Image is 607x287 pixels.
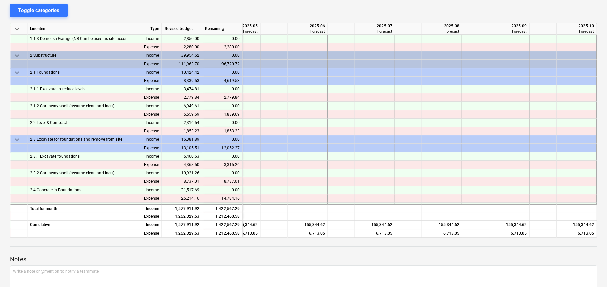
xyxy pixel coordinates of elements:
[492,29,526,34] div: Forecast
[424,29,459,34] div: Forecast
[13,25,21,33] span: keyboard_arrow_down
[205,203,239,211] div: 0.00
[205,35,239,43] div: 0.00
[205,169,239,177] div: 0.00
[162,212,202,220] div: 1,262,329.53
[162,93,202,102] div: 2,779.84
[128,169,162,177] div: Income
[162,204,202,212] div: 1,577,911.92
[424,220,459,229] div: 155,344.62
[202,144,242,152] div: 12,052.27
[128,194,162,203] div: Expense
[128,186,162,194] div: Income
[573,255,607,287] div: Chat Widget
[128,35,162,43] div: Income
[559,23,594,29] div: 2025-10
[30,203,66,211] span: 2.5 E/O for stepping
[128,135,162,144] div: Income
[205,110,239,119] div: 1,839.69
[205,43,239,51] div: 2,280.00
[162,203,202,211] div: 1,596.00
[128,23,162,35] div: Type
[162,110,202,119] div: 5,559.69
[162,35,202,43] div: 2,850.00
[290,229,325,237] div: 6,713.05
[357,29,392,34] div: Forecast
[30,68,60,77] span: 2.1 Foundations
[30,35,221,43] span: 1.1.3 Demolish Garage (NB Can be used as site accommodation / storage during build) (provisional ...
[128,43,162,51] div: Expense
[162,152,202,161] div: 5,460.63
[559,29,594,34] div: Forecast
[162,161,202,169] div: 4,368.50
[30,135,122,144] span: 2.3 Excavate for foundations and remove from site
[202,68,242,77] div: 0.00
[205,194,239,203] div: 14,784.16
[205,177,239,186] div: 8,737.01
[30,102,114,110] span: 2.1.2 Cart away spoil (assume clean and inert)
[10,255,597,263] p: Notes
[162,220,202,229] div: 1,577,911.92
[128,110,162,119] div: Expense
[205,93,239,102] div: 2,779.84
[205,186,239,194] div: 0.00
[202,51,242,60] div: 0.00
[492,229,526,237] div: 6,713.05
[27,23,128,35] div: Line-item
[162,135,202,144] div: 16,381.89
[30,85,85,93] span: 2.1.1 Excavate to reduce levels
[128,161,162,169] div: Expense
[10,4,68,17] button: Toggle categories
[13,52,21,60] span: keyboard_arrow_down
[162,51,202,60] div: 139,954.62
[30,119,67,127] span: 2.2 Level & Compact
[202,77,242,85] div: 4,619.53
[162,60,202,68] div: 111,963.70
[162,144,202,152] div: 13,105.51
[128,203,162,211] div: Income
[128,204,162,212] div: Income
[128,93,162,102] div: Expense
[30,51,56,60] span: 2 Substructure
[162,169,202,177] div: 10,921.26
[162,194,202,203] div: 25,214.16
[27,204,128,212] div: Total for month
[290,220,325,229] div: 155,344.62
[128,127,162,135] div: Expense
[128,51,162,60] div: Income
[357,23,392,29] div: 2025-07
[202,220,242,229] div: 1,422,567.29
[424,229,459,237] div: 6,713.05
[290,29,325,34] div: Forecast
[13,69,21,77] span: keyboard_arrow_down
[162,85,202,93] div: 3,474.81
[290,23,325,29] div: 2025-06
[27,220,128,229] div: Cumulative
[202,60,242,68] div: 96,720.72
[202,229,242,237] div: 1,212,460.58
[128,60,162,68] div: Expense
[30,152,80,161] span: 2.3.1 Excavate foundations
[128,119,162,127] div: Income
[205,127,239,135] div: 1,853.23
[205,102,239,110] div: 0.00
[162,186,202,194] div: 31,517.69
[202,212,242,220] div: 1,212,460.58
[162,43,202,51] div: 2,280.00
[424,23,459,29] div: 2025-08
[559,220,594,229] div: 155,344.62
[162,177,202,186] div: 8,737.01
[202,135,242,144] div: 0.00
[162,102,202,110] div: 6,949.61
[162,23,202,35] div: Revised budget
[357,220,392,229] div: 155,344.62
[162,119,202,127] div: 2,316.54
[202,204,242,212] div: 1,422,567.29
[128,229,162,237] div: Expense
[162,68,202,77] div: 10,424.42
[128,212,162,220] div: Expense
[205,119,239,127] div: 0.00
[205,152,239,161] div: 0.00
[13,136,21,144] span: keyboard_arrow_down
[128,220,162,229] div: Income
